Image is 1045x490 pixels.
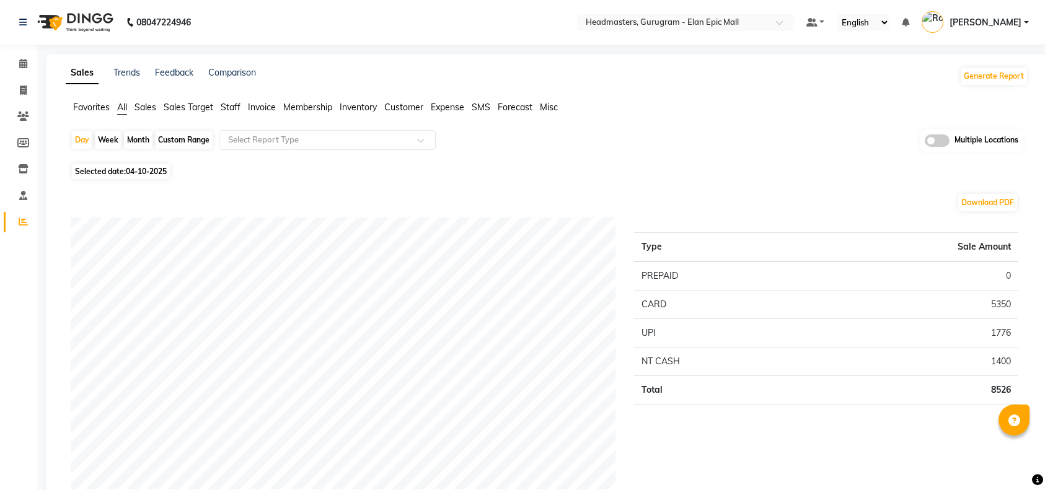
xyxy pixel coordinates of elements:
[208,67,256,78] a: Comparison
[124,131,152,149] div: Month
[472,102,490,113] span: SMS
[155,131,213,149] div: Custom Range
[955,134,1018,147] span: Multiple Locations
[164,102,213,113] span: Sales Target
[922,11,943,33] img: Robin Singh
[136,5,191,40] b: 08047224946
[340,102,377,113] span: Inventory
[498,102,532,113] span: Forecast
[248,102,276,113] span: Invoice
[117,102,127,113] span: All
[134,102,156,113] span: Sales
[113,67,140,78] a: Trends
[803,347,1018,375] td: 1400
[634,261,803,291] td: PREPAID
[803,290,1018,318] td: 5350
[634,347,803,375] td: NT CASH
[221,102,240,113] span: Staff
[384,102,423,113] span: Customer
[950,16,1021,29] span: [PERSON_NAME]
[66,62,99,84] a: Sales
[993,440,1033,478] iframe: chat widget
[803,318,1018,347] td: 1776
[803,261,1018,291] td: 0
[803,375,1018,404] td: 8526
[32,5,117,40] img: logo
[95,131,121,149] div: Week
[958,194,1017,211] button: Download PDF
[72,131,92,149] div: Day
[634,290,803,318] td: CARD
[126,167,167,176] span: 04-10-2025
[72,164,170,179] span: Selected date:
[540,102,558,113] span: Misc
[155,67,193,78] a: Feedback
[634,375,803,404] td: Total
[634,318,803,347] td: UPI
[73,102,110,113] span: Favorites
[283,102,332,113] span: Membership
[961,68,1027,85] button: Generate Report
[634,232,803,261] th: Type
[803,232,1018,261] th: Sale Amount
[431,102,464,113] span: Expense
